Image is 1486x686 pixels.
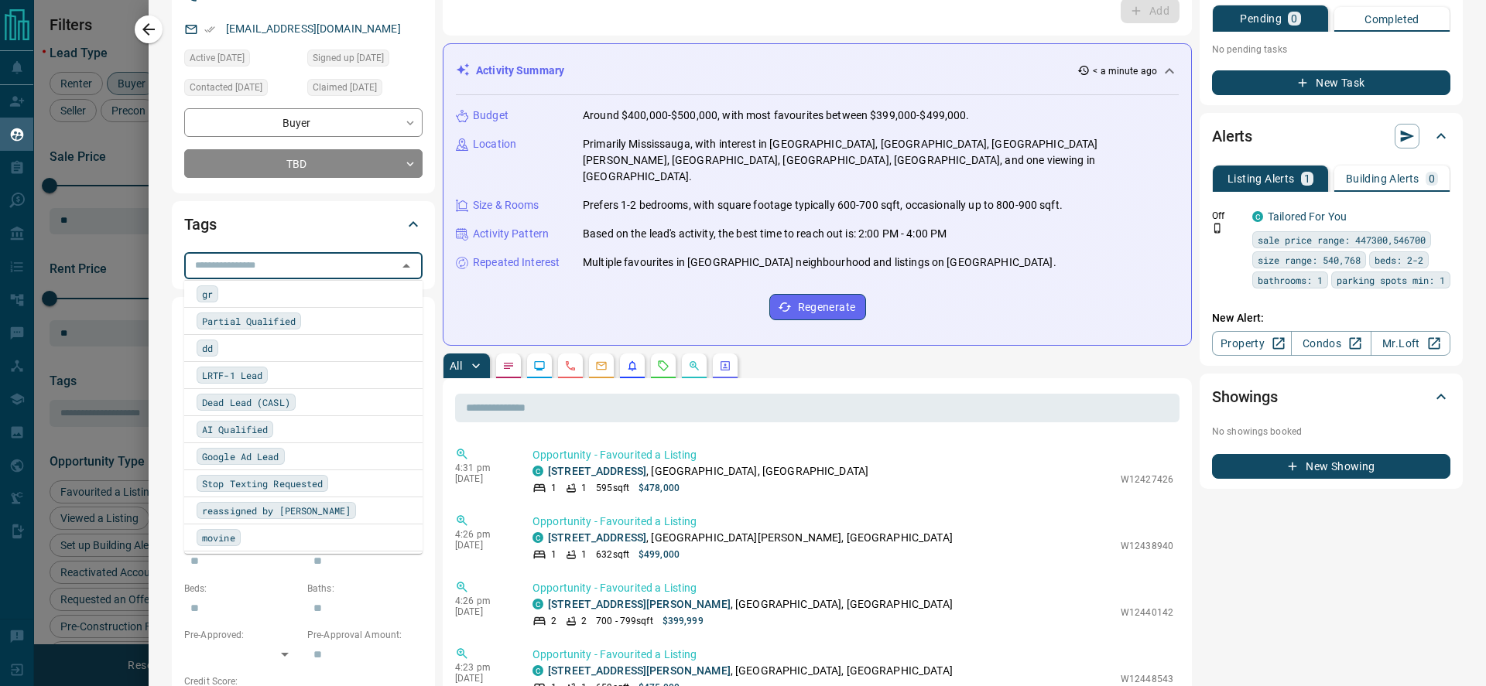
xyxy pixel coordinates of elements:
[184,212,216,237] h2: Tags
[456,56,1179,85] div: Activity Summary< a minute ago
[307,628,423,642] p: Pre-Approval Amount:
[1093,64,1157,78] p: < a minute ago
[1258,232,1426,247] span: sale price range: 447300,546700
[551,548,556,561] p: 1
[184,206,423,243] div: Tags
[626,360,639,372] svg: Listing Alerts
[595,360,608,372] svg: Emails
[1337,272,1445,288] span: parking spots min: 1
[184,108,423,137] div: Buyer
[190,80,262,95] span: Contacted [DATE]
[548,598,731,610] a: [STREET_ADDRESS][PERSON_NAME]
[202,367,262,383] span: LRTF-1 Lead
[184,628,300,642] p: Pre-Approved:
[184,149,423,178] div: TBD
[1212,425,1450,439] p: No showings booked
[395,255,417,277] button: Close
[1212,454,1450,479] button: New Showing
[455,540,509,551] p: [DATE]
[1212,38,1450,61] p: No pending tasks
[473,197,539,213] p: Size & Rooms
[455,473,509,484] p: [DATE]
[532,466,543,476] div: condos.ca
[1212,118,1450,155] div: Alerts
[1121,672,1173,686] p: W12448543
[548,463,868,480] p: , [GEOGRAPHIC_DATA], [GEOGRAPHIC_DATA]
[639,481,680,495] p: $478,000
[226,22,401,35] a: [EMAIL_ADDRESS][DOMAIN_NAME]
[564,360,577,372] svg: Calls
[502,360,515,372] svg: Notes
[1212,209,1243,223] p: Off
[202,313,296,329] span: Partial Qualified
[1258,252,1361,268] span: size range: 540,768
[455,462,509,473] p: 4:31 pm
[1212,223,1223,234] svg: Push Notification Only
[1291,13,1297,24] p: 0
[532,532,543,543] div: condos.ca
[455,673,509,684] p: [DATE]
[1252,211,1263,222] div: condos.ca
[532,665,543,676] div: condos.ca
[184,79,300,101] div: Sat Oct 11 2025
[769,294,866,320] button: Regenerate
[548,465,646,477] a: [STREET_ADDRESS]
[1429,173,1435,184] p: 0
[596,614,652,628] p: 700 - 799 sqft
[455,529,509,540] p: 4:26 pm
[184,49,300,71] div: Sat Oct 11 2025
[473,108,508,124] p: Budget
[532,580,1173,596] p: Opportunity - Favourited a Listing
[202,449,279,464] span: Google Ad Lead
[202,340,213,356] span: dd
[473,254,560,271] p: Repeated Interest
[1121,473,1173,486] p: W12427426
[307,49,423,71] div: Sun Oct 05 2025
[1375,252,1423,268] span: beds: 2-2
[719,360,731,372] svg: Agent Actions
[581,481,587,495] p: 1
[581,614,587,628] p: 2
[583,254,1056,271] p: Multiple favourites in [GEOGRAPHIC_DATA] neighbourhood and listings on [GEOGRAPHIC_DATA].
[1121,606,1173,619] p: W12440142
[1268,210,1347,223] a: Tailored For You
[307,582,423,596] p: Baths:
[455,596,509,606] p: 4:26 pm
[1346,173,1419,184] p: Building Alerts
[1212,70,1450,95] button: New Task
[1212,331,1292,356] a: Property
[533,360,546,372] svg: Lead Browsing Activity
[313,50,384,66] span: Signed up [DATE]
[1371,331,1450,356] a: Mr.Loft
[202,530,235,545] span: movine
[1212,310,1450,326] p: New Alert:
[190,50,245,66] span: Active [DATE]
[313,80,377,95] span: Claimed [DATE]
[532,647,1173,663] p: Opportunity - Favourited a Listing
[583,226,947,242] p: Based on the lead's activity, the best time to reach out is: 2:00 PM - 4:00 PM
[1258,272,1323,288] span: bathrooms: 1
[688,360,700,372] svg: Opportunities
[532,514,1173,530] p: Opportunity - Favourited a Listing
[583,197,1063,213] p: Prefers 1-2 bedrooms, with square footage typically 600-700 sqft, occasionally up to 800-900 sqft.
[1212,124,1252,148] h2: Alerts
[1304,173,1310,184] p: 1
[202,286,213,302] span: gr
[473,136,516,152] p: Location
[583,136,1179,185] p: Primarily Mississauga, with interest in [GEOGRAPHIC_DATA], [GEOGRAPHIC_DATA], [GEOGRAPHIC_DATA][P...
[548,530,953,546] p: , [GEOGRAPHIC_DATA][PERSON_NAME], [GEOGRAPHIC_DATA]
[476,63,564,79] p: Activity Summary
[202,503,351,518] span: reassigned by [PERSON_NAME]
[581,548,587,561] p: 1
[1212,378,1450,415] div: Showings
[551,481,556,495] p: 1
[455,606,509,617] p: [DATE]
[663,614,704,628] p: $399,999
[1240,13,1282,24] p: Pending
[548,664,731,677] a: [STREET_ADDRESS][PERSON_NAME]
[548,596,953,613] p: , [GEOGRAPHIC_DATA], [GEOGRAPHIC_DATA]
[1291,331,1371,356] a: Condos
[639,548,680,561] p: $499,000
[551,614,556,628] p: 2
[1227,173,1295,184] p: Listing Alerts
